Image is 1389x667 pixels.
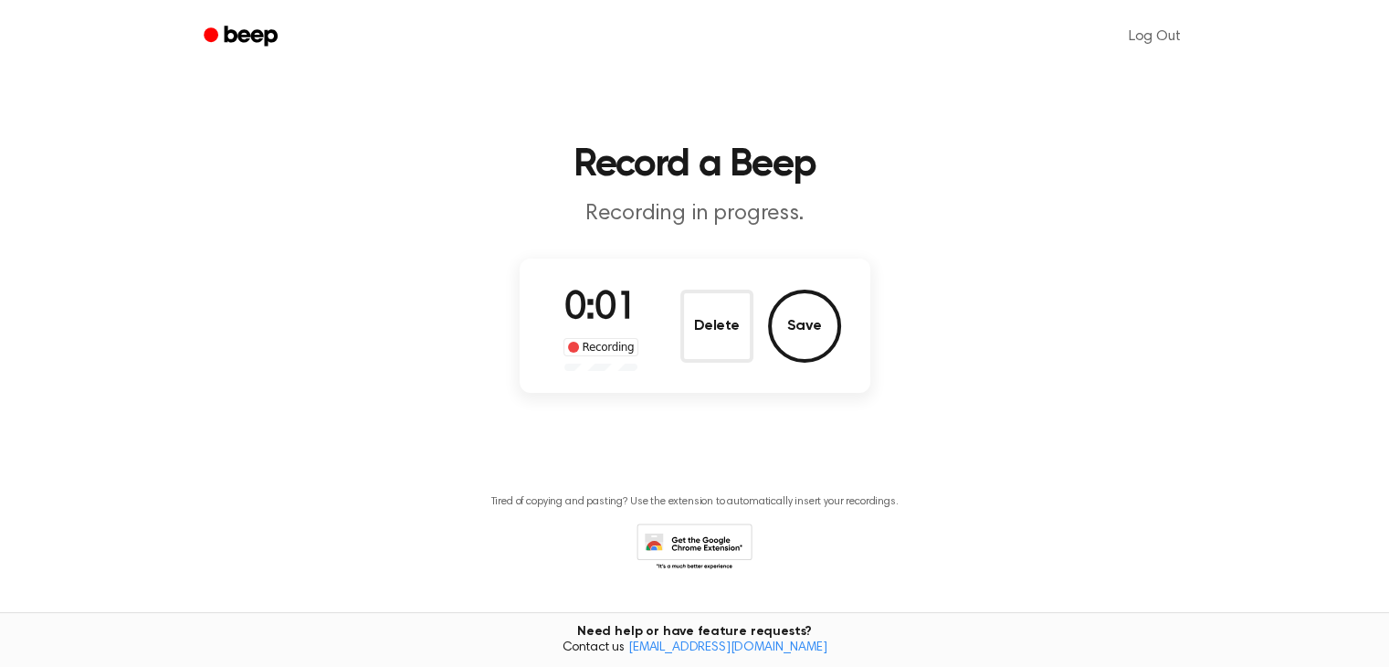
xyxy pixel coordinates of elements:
[768,290,841,363] button: Save Audio Record
[344,199,1046,229] p: Recording in progress.
[563,338,639,356] div: Recording
[227,146,1163,185] h1: Record a Beep
[628,641,827,654] a: [EMAIL_ADDRESS][DOMAIN_NAME]
[1110,15,1199,58] a: Log Out
[191,19,294,55] a: Beep
[491,495,899,509] p: Tired of copying and pasting? Use the extension to automatically insert your recordings.
[11,641,1378,657] span: Contact us
[564,290,637,328] span: 0:01
[680,290,753,363] button: Delete Audio Record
